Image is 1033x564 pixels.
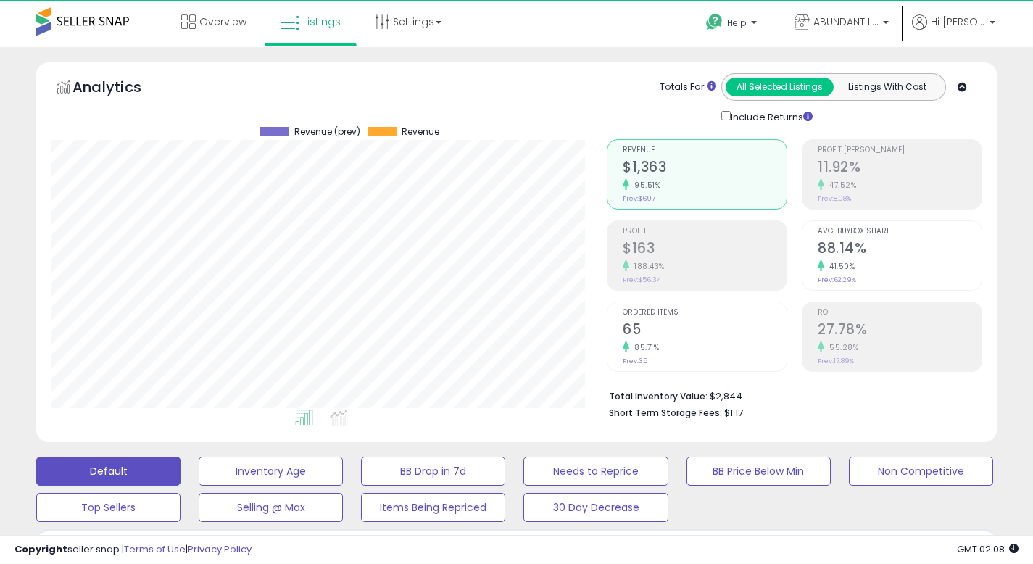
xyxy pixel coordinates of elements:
span: Revenue [402,127,439,137]
span: Listings [303,14,341,29]
small: 95.51% [629,180,660,191]
a: Help [694,2,771,47]
span: Hi [PERSON_NAME] [931,14,985,29]
div: Totals For [660,80,716,94]
button: Default [36,457,181,486]
small: 188.43% [629,261,665,272]
span: Ordered Items [623,309,787,317]
div: seller snap | | [14,543,252,557]
span: Revenue (prev) [294,127,360,137]
small: Prev: $56.34 [623,275,661,284]
small: 41.50% [824,261,855,272]
h2: 88.14% [818,240,982,260]
h2: 27.78% [818,321,982,341]
button: Non Competitive [849,457,993,486]
button: Needs to Reprice [523,457,668,486]
i: Get Help [705,13,723,31]
span: Profit [623,228,787,236]
span: Profit [PERSON_NAME] [818,146,982,154]
button: Listings With Cost [833,78,941,96]
small: Prev: 35 [623,357,647,365]
strong: Copyright [14,542,67,556]
small: Prev: $697 [623,194,655,203]
span: Help [727,17,747,29]
h2: $1,363 [623,159,787,178]
button: Top Sellers [36,493,181,522]
small: 85.71% [629,342,659,353]
a: Hi [PERSON_NAME] [912,14,995,47]
h2: 65 [623,321,787,341]
button: All Selected Listings [726,78,834,96]
small: Prev: 17.89% [818,357,854,365]
li: $2,844 [609,386,971,404]
span: $1.17 [724,406,743,420]
small: Prev: 8.08% [818,194,851,203]
span: Revenue [623,146,787,154]
a: Terms of Use [124,542,186,556]
h5: Analytics [72,77,170,101]
button: Items Being Repriced [361,493,505,522]
button: BB Drop in 7d [361,457,505,486]
button: 30 Day Decrease [523,493,668,522]
b: Total Inventory Value: [609,390,708,402]
button: BB Price Below Min [686,457,831,486]
small: 47.52% [824,180,856,191]
div: Include Returns [710,108,830,125]
h2: 11.92% [818,159,982,178]
small: Prev: 62.29% [818,275,856,284]
a: Privacy Policy [188,542,252,556]
small: 55.28% [824,342,858,353]
h2: $163 [623,240,787,260]
b: Short Term Storage Fees: [609,407,722,419]
button: Selling @ Max [199,493,343,522]
span: 2025-08-15 02:08 GMT [957,542,1019,556]
span: ABUNDANT LiFE [813,14,879,29]
span: Avg. Buybox Share [818,228,982,236]
button: Inventory Age [199,457,343,486]
span: Overview [199,14,246,29]
span: ROI [818,309,982,317]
